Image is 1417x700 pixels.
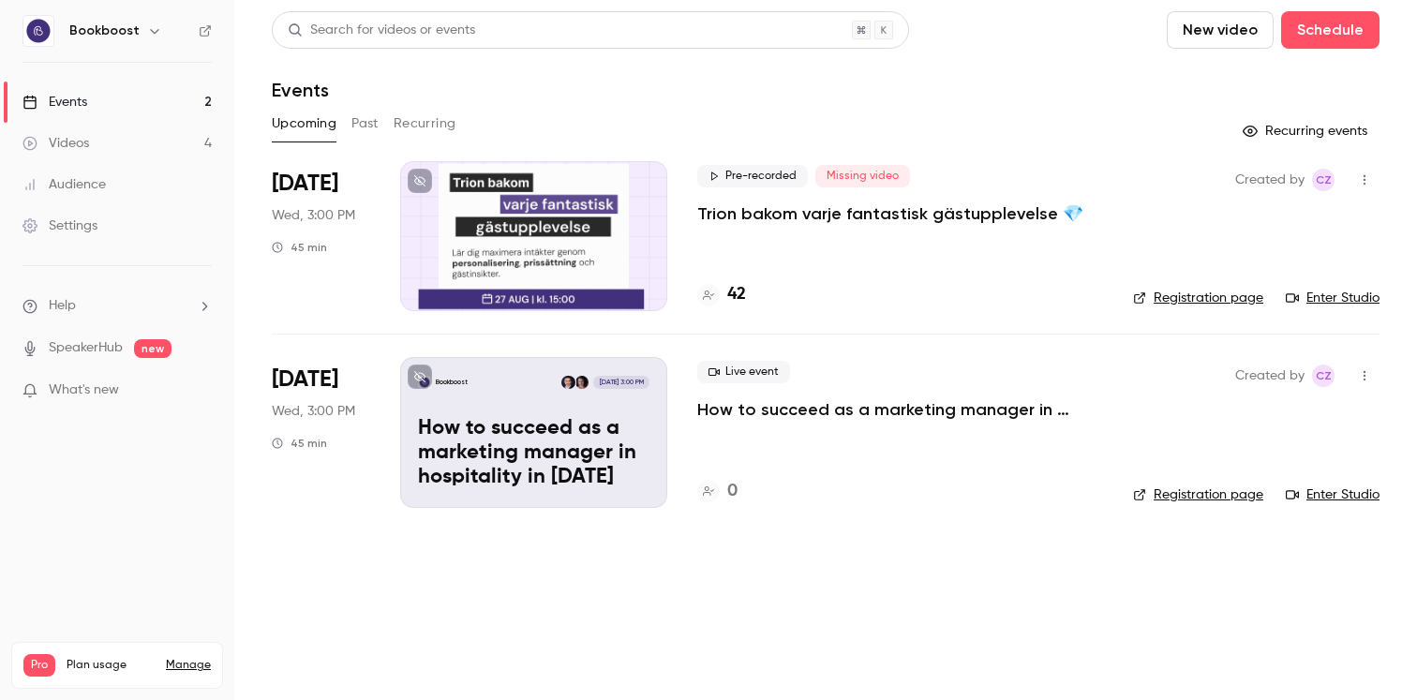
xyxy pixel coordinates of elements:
[272,436,327,451] div: 45 min
[22,134,89,153] div: Videos
[22,216,97,235] div: Settings
[697,361,790,383] span: Live event
[1133,485,1263,504] a: Registration page
[400,357,667,507] a: How to succeed as a marketing manager in hospitality in 2026 BookboostAnne WilliamsHeiko Brandmay...
[166,658,211,673] a: Manage
[1312,365,1335,387] span: Casey Zhang
[575,376,589,389] img: Anne Williams
[288,21,475,40] div: Search for videos or events
[1286,289,1380,307] a: Enter Studio
[272,240,327,255] div: 45 min
[697,398,1103,421] a: How to succeed as a marketing manager in hospitality in [DATE]
[189,382,212,399] iframe: Noticeable Trigger
[1281,11,1380,49] button: Schedule
[697,479,738,504] a: 0
[351,109,379,139] button: Past
[272,79,329,101] h1: Events
[69,22,140,40] h6: Bookboost
[67,658,155,673] span: Plan usage
[22,175,106,194] div: Audience
[815,165,910,187] span: Missing video
[272,109,336,139] button: Upcoming
[697,202,1083,225] a: Trion bakom varje fantastisk gästupplevelse 💎
[1167,11,1274,49] button: New video
[1235,169,1305,191] span: Created by
[1316,365,1332,387] span: CZ
[1316,169,1332,191] span: CZ
[697,165,808,187] span: Pre-recorded
[272,402,355,421] span: Wed, 3:00 PM
[22,296,212,316] li: help-dropdown-opener
[418,417,649,489] p: How to succeed as a marketing manager in hospitality in [DATE]
[49,338,123,358] a: SpeakerHub
[1234,116,1380,146] button: Recurring events
[436,378,468,387] p: Bookboost
[1133,289,1263,307] a: Registration page
[1235,365,1305,387] span: Created by
[394,109,456,139] button: Recurring
[272,169,338,199] span: [DATE]
[727,479,738,504] h4: 0
[272,206,355,225] span: Wed, 3:00 PM
[561,376,574,389] img: Heiko Brandmayer
[727,282,746,307] h4: 42
[22,93,87,112] div: Events
[272,161,370,311] div: Aug 27 Wed, 3:00 PM (Europe/Stockholm)
[23,654,55,677] span: Pro
[1286,485,1380,504] a: Enter Studio
[697,282,746,307] a: 42
[49,380,119,400] span: What's new
[272,365,338,395] span: [DATE]
[272,357,370,507] div: Sep 17 Wed, 3:00 PM (Europe/Stockholm)
[23,16,53,46] img: Bookboost
[1312,169,1335,191] span: Casey Zhang
[593,376,649,389] span: [DATE] 3:00 PM
[49,296,76,316] span: Help
[134,339,172,358] span: new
